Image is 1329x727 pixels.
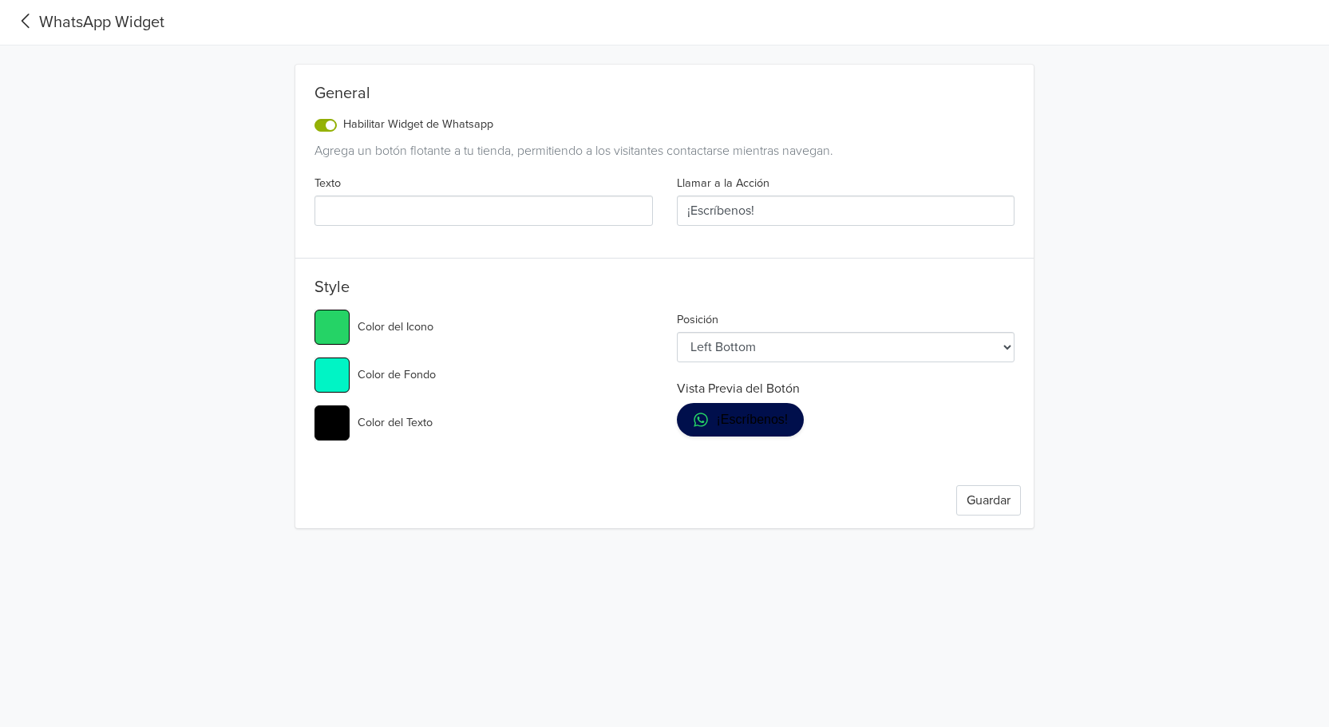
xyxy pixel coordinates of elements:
[717,411,789,429] span: ¡Escríbenos!
[13,10,164,34] a: WhatsApp Widget
[358,414,433,432] label: Color del Texto
[314,84,1015,109] div: General
[677,175,769,192] label: Llamar a la Acción
[314,278,1015,303] h5: Style
[677,311,718,329] label: Posición
[358,318,433,336] label: Color del Icono
[358,366,436,384] label: Color de Fondo
[343,116,493,133] label: Habilitar Widget de Whatsapp
[956,485,1021,516] button: Guardar
[677,381,1015,397] h6: Vista Previa del Botón
[677,403,805,437] a: ¡Escríbenos!
[314,175,341,192] label: Texto
[314,141,1015,160] div: Agrega un botón flotante a tu tienda, permitiendo a los visitantes contactarse mientras navegan.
